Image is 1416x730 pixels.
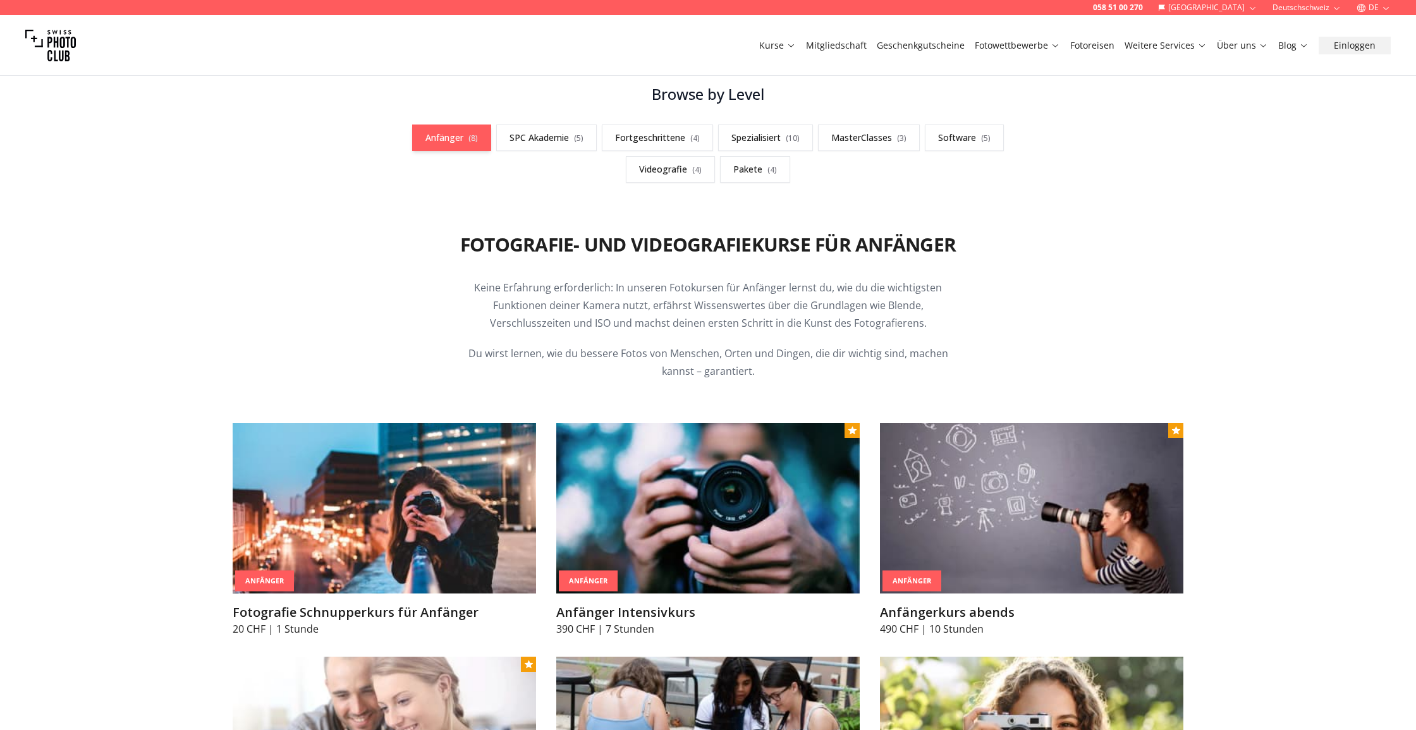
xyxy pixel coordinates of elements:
[602,125,713,151] a: Fortgeschrittene(4)
[1065,37,1120,54] button: Fotoreisen
[1217,39,1268,52] a: Über uns
[975,39,1060,52] a: Fotowettbewerbe
[720,156,790,183] a: Pakete(4)
[880,604,1183,621] h3: Anfängerkurs abends
[818,125,920,151] a: MasterClasses(3)
[690,133,700,143] span: ( 4 )
[574,133,583,143] span: ( 5 )
[1319,37,1391,54] button: Einloggen
[556,423,860,593] img: Anfänger Intensivkurs
[1125,39,1207,52] a: Weitere Services
[1093,3,1143,13] a: 058 51 00 270
[556,423,860,636] a: Anfänger IntensivkursAnfängerAnfänger Intensivkurs390 CHF | 7 Stunden
[465,279,951,332] p: Keine Erfahrung erforderlich: In unseren Fotokursen für Anfänger lernst du, wie du die wichtigste...
[233,423,536,636] a: Fotografie Schnupperkurs für AnfängerAnfängerFotografie Schnupperkurs für Anfänger20 CHF | 1 Stunde
[880,621,1183,636] p: 490 CHF | 10 Stunden
[1120,37,1212,54] button: Weitere Services
[233,423,536,593] img: Fotografie Schnupperkurs für Anfänger
[460,233,956,256] h2: Fotografie- und Videografiekurse für Anfänger
[394,84,1022,104] h3: Browse by Level
[754,37,801,54] button: Kurse
[25,20,76,71] img: Swiss photo club
[235,571,294,592] div: Anfänger
[1278,39,1309,52] a: Blog
[496,125,597,151] a: SPC Akademie(5)
[1070,39,1114,52] a: Fotoreisen
[806,39,867,52] a: Mitgliedschaft
[872,37,970,54] button: Geschenkgutscheine
[1212,37,1273,54] button: Über uns
[801,37,872,54] button: Mitgliedschaft
[981,133,991,143] span: ( 5 )
[559,571,618,592] div: Anfänger
[925,125,1004,151] a: Software(5)
[692,164,702,175] span: ( 4 )
[880,423,1183,593] img: Anfängerkurs abends
[468,133,478,143] span: ( 8 )
[1273,37,1314,54] button: Blog
[465,344,951,380] p: Du wirst lernen, wie du bessere Fotos von Menschen, Orten und Dingen, die dir wichtig sind, mache...
[786,133,800,143] span: ( 10 )
[718,125,813,151] a: Spezialisiert(10)
[767,164,777,175] span: ( 4 )
[877,39,965,52] a: Geschenkgutscheine
[233,604,536,621] h3: Fotografie Schnupperkurs für Anfänger
[556,604,860,621] h3: Anfänger Intensivkurs
[970,37,1065,54] button: Fotowettbewerbe
[233,621,536,636] p: 20 CHF | 1 Stunde
[880,423,1183,636] a: Anfängerkurs abendsAnfängerAnfängerkurs abends490 CHF | 10 Stunden
[626,156,715,183] a: Videografie(4)
[412,125,491,151] a: Anfänger(8)
[759,39,796,52] a: Kurse
[556,621,860,636] p: 390 CHF | 7 Stunden
[882,571,941,592] div: Anfänger
[897,133,906,143] span: ( 3 )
